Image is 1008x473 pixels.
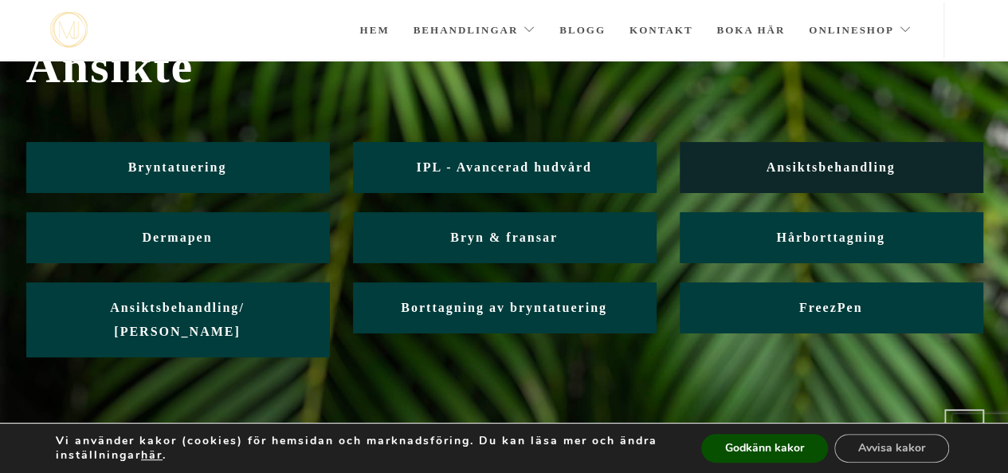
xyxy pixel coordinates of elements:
[450,231,558,244] span: Bryn & fransar
[799,301,863,314] span: FreezPen
[26,212,329,262] a: Dermapen
[401,301,607,314] span: Borttagning av bryntatuering
[766,160,895,174] span: Ansiktsbehandling
[56,434,668,463] p: Vi använder kakor (cookies) för hemsidan och marknadsföring. Du kan läsa mer och ändra inställnin...
[353,282,656,333] a: Borttagning av bryntatuering
[776,231,884,244] span: Hårborttagning
[26,142,329,192] a: Bryntatuering
[630,2,693,58] a: Kontakt
[701,434,828,463] button: Godkänn kakor
[50,12,88,48] a: mjstudio mjstudio mjstudio
[359,2,389,58] a: Hem
[559,2,606,58] a: Blogg
[416,160,591,174] span: IPL - Avancerad hudvård
[809,2,912,58] a: Onlineshop
[414,2,536,58] a: Behandlingar
[353,142,656,192] a: IPL - Avancerad hudvård
[141,448,163,463] button: här
[680,142,983,192] a: Ansiktsbehandling
[50,12,88,48] img: mjstudio
[834,434,949,463] button: Avvisa kakor
[26,282,329,357] a: Ansiktsbehandling/ [PERSON_NAME]
[110,301,245,338] span: Ansiktsbehandling/ [PERSON_NAME]
[143,231,213,244] span: Dermapen
[680,282,983,333] a: FreezPen
[716,2,785,58] a: Boka här
[128,160,227,174] span: Bryntatuering
[680,212,983,262] a: Hårborttagning
[353,212,656,262] a: Bryn & fransar
[26,39,983,94] span: Ansikte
